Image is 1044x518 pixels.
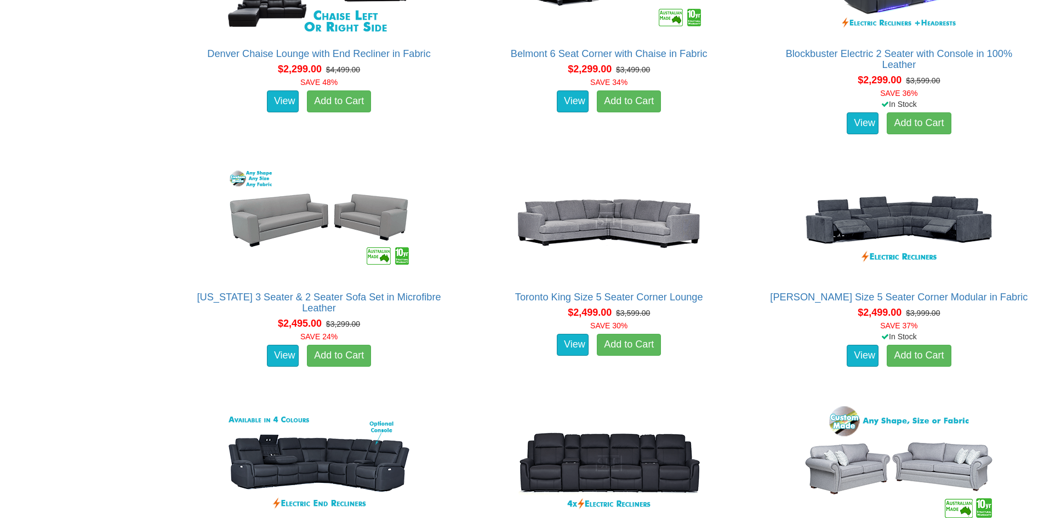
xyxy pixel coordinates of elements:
[511,48,708,59] a: Belmont 6 Seat Corner with Chaise in Fabric
[197,292,441,314] a: [US_STATE] 3 Seater & 2 Seater Sofa Set in Microfibre Leather
[300,332,338,341] font: SAVE 24%
[568,64,612,75] span: $2,299.00
[568,307,612,318] span: $2,499.00
[307,345,371,367] a: Add to Cart
[858,307,902,318] span: $2,499.00
[760,331,1038,342] div: In Stock
[515,292,703,303] a: Toronto King Size 5 Seater Corner Lounge
[597,90,661,112] a: Add to Cart
[300,78,338,87] font: SAVE 48%
[267,345,299,367] a: View
[307,90,371,112] a: Add to Cart
[906,76,940,85] del: $3,599.00
[847,345,878,367] a: View
[590,78,627,87] font: SAVE 34%
[760,99,1038,110] div: In Stock
[590,321,627,330] font: SAVE 30%
[786,48,1012,70] a: Blockbuster Electric 2 Seater with Console in 100% Leather
[267,90,299,112] a: View
[326,320,360,328] del: $3,299.00
[510,160,708,281] img: Toronto King Size 5 Seater Corner Lounge
[616,65,650,74] del: $3,499.00
[880,321,917,330] font: SAVE 37%
[597,334,661,356] a: Add to Cart
[800,160,997,281] img: Marlow King Size 5 Seater Corner Modular in Fabric
[557,334,589,356] a: View
[880,89,917,98] font: SAVE 36%
[906,309,940,317] del: $3,999.00
[278,64,322,75] span: $2,299.00
[847,112,878,134] a: View
[858,75,902,86] span: $2,299.00
[278,318,322,329] span: $2,495.00
[616,309,650,317] del: $3,599.00
[770,292,1028,303] a: [PERSON_NAME] Size 5 Seater Corner Modular in Fabric
[887,112,951,134] a: Add to Cart
[207,48,430,59] a: Denver Chaise Lounge with End Recliner in Fabric
[887,345,951,367] a: Add to Cart
[557,90,589,112] a: View
[326,65,360,74] del: $4,499.00
[220,160,418,281] img: California 3 Seater & 2 Seater Sofa Set in Microfibre Leather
